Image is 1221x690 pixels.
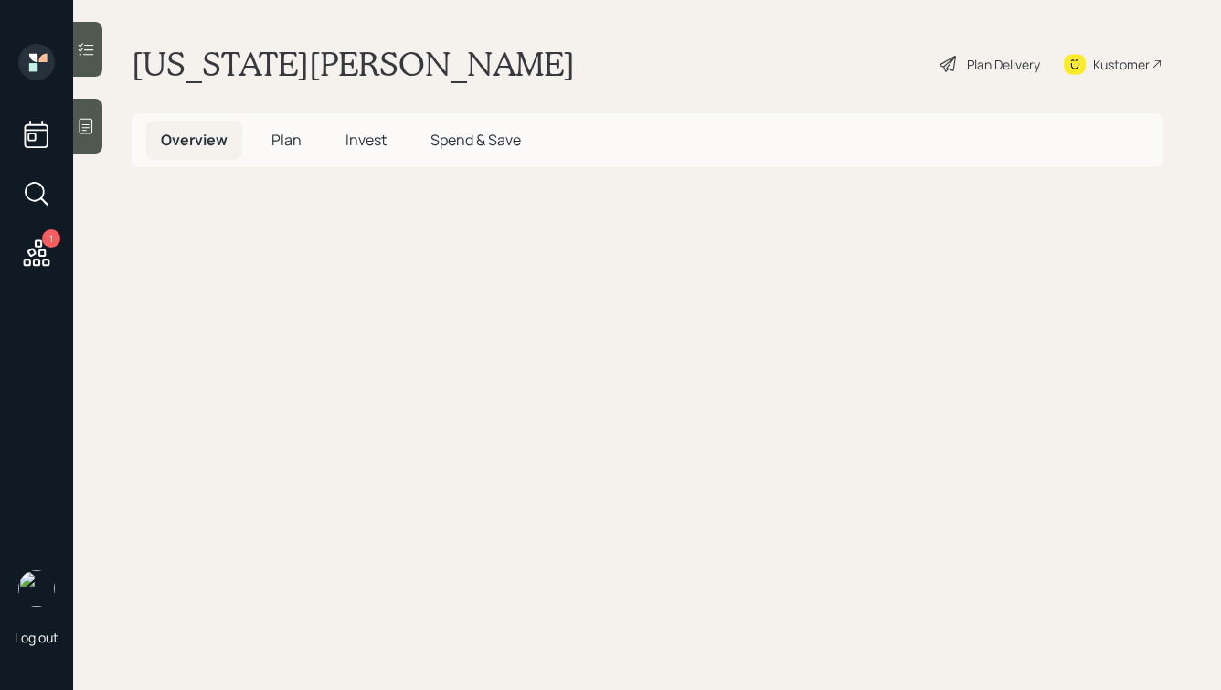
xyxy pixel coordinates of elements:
span: Overview [161,130,228,150]
img: hunter_neumayer.jpg [18,570,55,607]
span: Invest [345,130,387,150]
h1: [US_STATE][PERSON_NAME] [132,44,575,84]
div: Kustomer [1093,55,1150,74]
div: Log out [15,629,58,646]
div: Plan Delivery [967,55,1040,74]
span: Plan [271,130,302,150]
span: Spend & Save [430,130,521,150]
div: 1 [42,229,60,248]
